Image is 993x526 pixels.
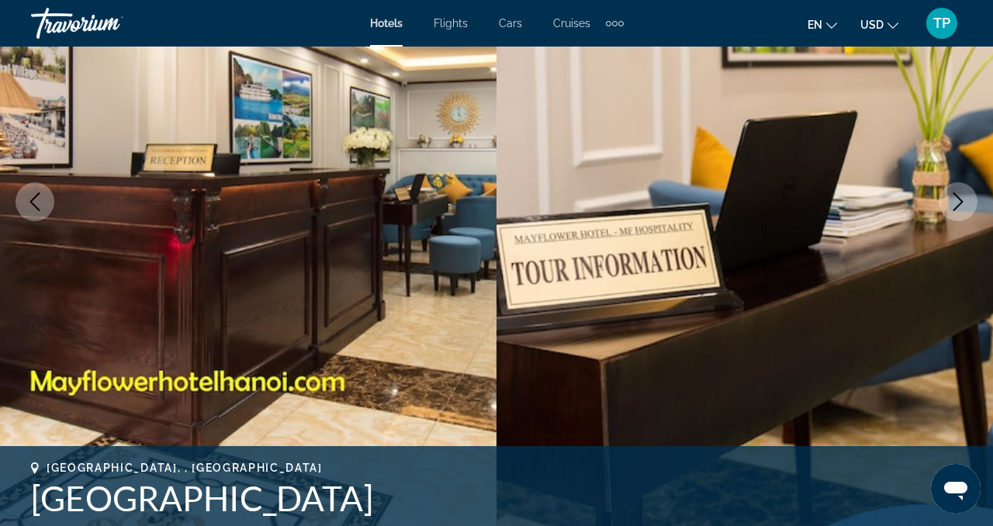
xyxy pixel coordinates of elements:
[860,19,884,31] span: USD
[931,464,981,514] iframe: Button to launch messaging window
[434,17,468,29] a: Flights
[606,11,624,36] button: Extra navigation items
[939,182,977,221] button: Next image
[31,478,962,518] h1: [GEOGRAPHIC_DATA]
[31,3,186,43] a: Travorium
[553,17,590,29] a: Cruises
[808,19,822,31] span: en
[47,462,323,474] span: [GEOGRAPHIC_DATA], , [GEOGRAPHIC_DATA]
[933,16,950,31] span: TP
[922,7,962,40] button: User Menu
[860,13,898,36] button: Change currency
[370,17,403,29] a: Hotels
[16,182,54,221] button: Previous image
[499,17,522,29] a: Cars
[808,13,837,36] button: Change language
